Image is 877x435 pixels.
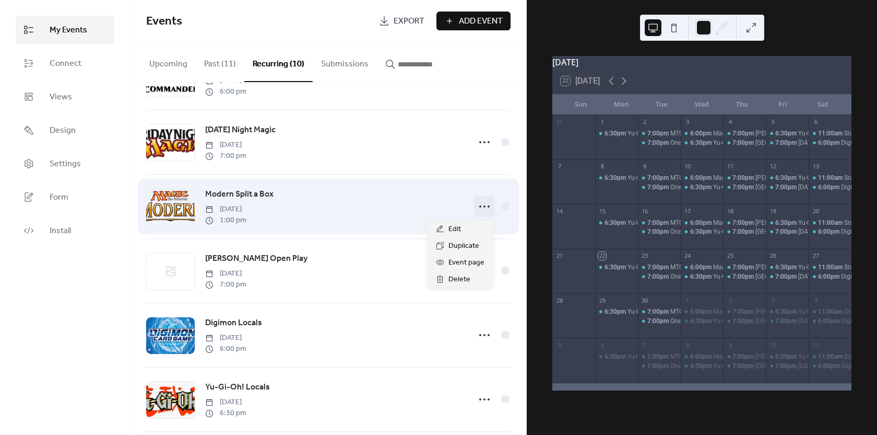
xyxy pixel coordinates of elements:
[713,219,826,227] div: Magic The Gathering Commander Night
[732,183,755,192] span: 7:00pm
[605,129,627,138] span: 6:30pm
[555,207,563,215] div: 14
[627,307,673,316] div: Yu-Gi-Oh! Locals
[205,151,246,162] span: 7:00 pm
[205,124,276,136] span: [DATE] Night Magic
[755,139,815,147] div: [GEOGRAPHIC_DATA]
[775,183,798,192] span: 7:00pm
[818,272,841,281] span: 6:00pm
[755,352,833,361] div: [PERSON_NAME] Open Play
[723,362,766,371] div: Union Arena
[205,204,246,215] span: [DATE]
[713,129,826,138] div: Magic The Gathering Commander Night
[647,227,670,236] span: 7:00pm
[818,227,841,236] span: 6:00pm
[605,307,627,316] span: 6:30pm
[205,397,246,408] span: [DATE]
[809,317,851,326] div: Digimon Locals
[798,352,844,361] div: Yu-Gi-Oh! Locals
[803,94,843,115] div: Sat
[670,272,748,281] div: One Piece Constructed Play
[809,263,851,272] div: Star Wars Unlimited Constructed Play
[555,341,563,349] div: 5
[713,183,759,192] div: Yu-Gi-Oh! Locals
[205,86,246,97] span: 6:00 pm
[798,227,852,236] div: [DATE] Night Magic
[690,129,713,138] span: 6:00pm
[670,362,748,371] div: One Piece Constructed Play
[684,207,692,215] div: 17
[16,83,114,111] a: Views
[732,263,755,272] span: 7:00pm
[205,188,274,201] a: Modern Split a Box
[732,362,755,371] span: 7:00pm
[598,163,606,170] div: 8
[641,207,649,215] div: 16
[798,317,852,326] div: [DATE] Night Magic
[769,296,777,304] div: 3
[766,139,809,147] div: Friday Night Magic
[755,183,815,192] div: [GEOGRAPHIC_DATA]
[690,362,713,371] span: 6:30pm
[638,307,681,316] div: MTG Modern Win a Box
[690,307,713,316] span: 6:00pm
[755,362,815,371] div: [GEOGRAPHIC_DATA]
[713,317,759,326] div: Yu-Gi-Oh! Locals
[775,272,798,281] span: 7:00pm
[769,207,777,215] div: 19
[670,317,748,326] div: One Piece Constructed Play
[647,307,670,316] span: 7:00pm
[595,174,638,182] div: Yu-Gi-Oh! Locals
[670,174,736,182] div: MTG Modern Win a Box
[681,317,724,326] div: Yu-Gi-Oh! Locals
[769,341,777,349] div: 10
[818,219,844,227] span: 11:00am
[681,183,724,192] div: Yu-Gi-Oh! Locals
[775,352,798,361] span: 6:30pm
[775,174,798,182] span: 6:30pm
[798,129,844,138] div: Yu-Gi-Oh! Locals
[713,263,826,272] div: Magic The Gathering Commander Night
[205,279,246,290] span: 7:00 pm
[627,174,673,182] div: Yu-Gi-Oh! Locals
[647,362,670,371] span: 7:00pm
[50,225,71,237] span: Install
[647,272,670,281] span: 7:00pm
[16,49,114,77] a: Connect
[732,352,755,361] span: 7:00pm
[638,227,681,236] div: One Piece Constructed Play
[681,307,724,316] div: Magic The Gathering Commander Night
[50,24,87,37] span: My Events
[723,227,766,236] div: Union Arena
[627,263,673,272] div: Yu-Gi-Oh! Locals
[555,296,563,304] div: 28
[684,163,692,170] div: 10
[595,352,638,361] div: Yu-Gi-Oh! Locals
[16,183,114,211] a: Form
[769,163,777,170] div: 12
[681,272,724,281] div: Yu-Gi-Oh! Locals
[755,263,833,272] div: [PERSON_NAME] Open Play
[638,362,681,371] div: One Piece Constructed Play
[809,227,851,236] div: Digimon Locals
[16,216,114,245] a: Install
[595,129,638,138] div: Yu-Gi-Oh! Locals
[205,268,246,279] span: [DATE]
[561,94,601,115] div: Sun
[798,272,852,281] div: [DATE] Night Magic
[726,296,734,304] div: 2
[681,352,724,361] div: Magic The Gathering Commander Night
[713,307,826,316] div: Magic The Gathering Commander Night
[726,207,734,215] div: 18
[755,272,815,281] div: [GEOGRAPHIC_DATA]
[670,227,748,236] div: One Piece Constructed Play
[755,129,833,138] div: [PERSON_NAME] Open Play
[722,94,762,115] div: Thu
[766,219,809,227] div: Yu-Gi-Oh! Locals
[812,252,820,260] div: 27
[809,129,851,138] div: Star Wars Unlimited Constructed Play
[690,174,713,182] span: 6:00pm
[798,307,844,316] div: Yu-Gi-Oh! Locals
[690,352,713,361] span: 6:00pm
[681,263,724,272] div: Magic The Gathering Commander Night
